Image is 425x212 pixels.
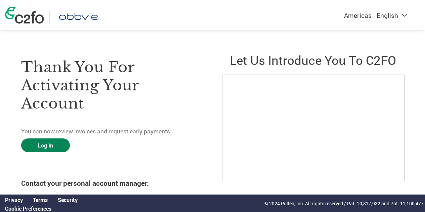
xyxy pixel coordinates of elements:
[222,52,404,68] h2: Let us introduce you to C2FO
[264,200,425,207] p: © 2024 Pollen, Inc. All rights reserved / Pat. 10,817,932 and Pat. 11,100,477.
[21,127,203,136] p: You can now review invoices and request early payments.
[5,196,23,203] a: Privacy
[5,7,44,24] img: c2fo logo
[21,138,70,152] a: Log In
[21,58,203,113] h3: Thank you for activating your account
[21,178,203,188] h4: Contact your personal account manager:
[54,11,102,24] img: AbbVie
[222,75,405,181] iframe: C2FO Introduction Video
[58,196,78,203] a: Security
[33,196,48,203] a: Terms
[5,205,51,212] a: Cookie Preferences, opens a dedicated popup modal window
